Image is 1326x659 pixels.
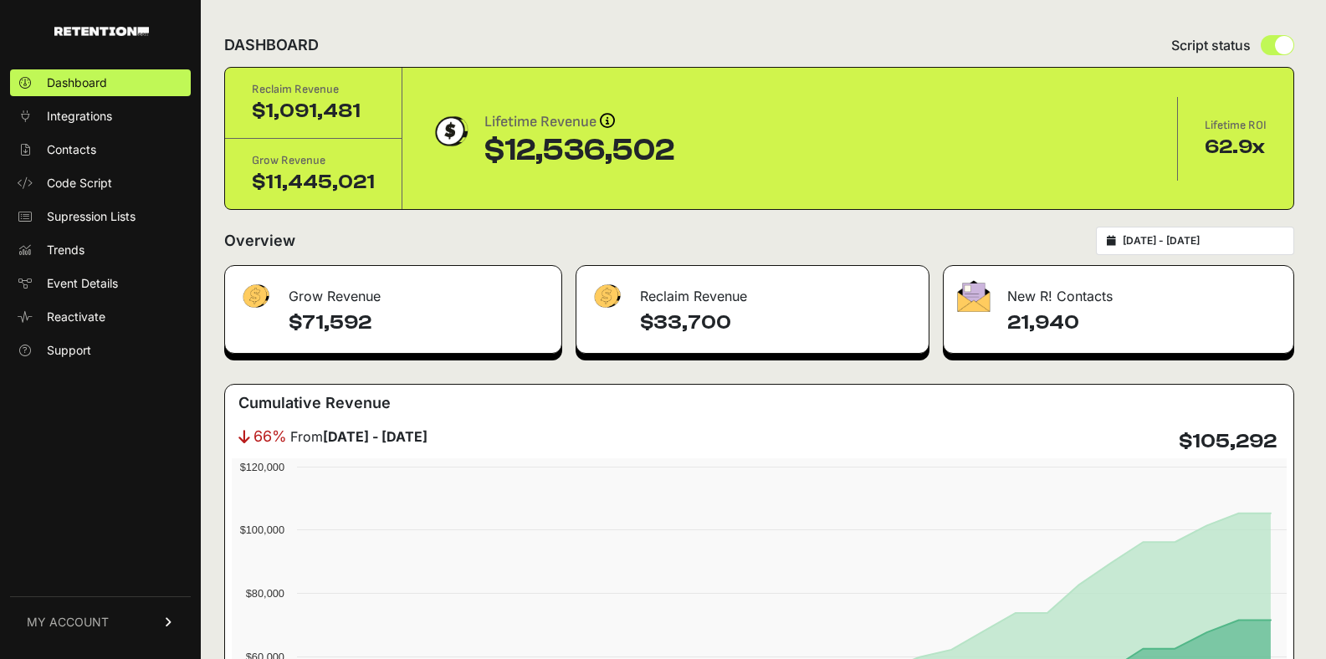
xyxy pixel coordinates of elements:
[252,98,375,125] div: $1,091,481
[1007,309,1280,336] h4: 21,940
[47,242,84,258] span: Trends
[484,134,674,167] div: $12,536,502
[957,280,991,312] img: fa-envelope-19ae18322b30453b285274b1b8af3d052b27d846a4fbe8435d1a52b978f639a2.png
[224,229,295,253] h2: Overview
[252,169,375,196] div: $11,445,021
[47,275,118,292] span: Event Details
[240,461,284,473] text: $120,000
[10,69,191,96] a: Dashboard
[1205,134,1267,161] div: 62.9x
[10,203,191,230] a: Supression Lists
[323,428,427,445] strong: [DATE] - [DATE]
[47,175,112,192] span: Code Script
[238,280,272,313] img: fa-dollar-13500eef13a19c4ab2b9ed9ad552e47b0d9fc28b02b83b90ba0e00f96d6372e9.png
[944,266,1293,316] div: New R! Contacts
[54,27,149,36] img: Retention.com
[10,103,191,130] a: Integrations
[10,337,191,364] a: Support
[1179,428,1277,455] h4: $105,292
[252,152,375,169] div: Grow Revenue
[27,614,109,631] span: MY ACCOUNT
[47,74,107,91] span: Dashboard
[240,524,284,536] text: $100,000
[246,587,284,600] text: $80,000
[225,266,561,316] div: Grow Revenue
[1205,117,1267,134] div: Lifetime ROI
[47,208,136,225] span: Supression Lists
[47,108,112,125] span: Integrations
[290,427,427,447] span: From
[10,270,191,297] a: Event Details
[238,391,391,415] h3: Cumulative Revenue
[47,309,105,325] span: Reactivate
[10,237,191,263] a: Trends
[10,136,191,163] a: Contacts
[590,280,623,313] img: fa-dollar-13500eef13a19c4ab2b9ed9ad552e47b0d9fc28b02b83b90ba0e00f96d6372e9.png
[10,596,191,647] a: MY ACCOUNT
[576,266,928,316] div: Reclaim Revenue
[252,81,375,98] div: Reclaim Revenue
[640,309,914,336] h4: $33,700
[47,141,96,158] span: Contacts
[1171,35,1251,55] span: Script status
[224,33,319,57] h2: DASHBOARD
[47,342,91,359] span: Support
[10,304,191,330] a: Reactivate
[289,309,548,336] h4: $71,592
[429,110,471,152] img: dollar-coin-05c43ed7efb7bc0c12610022525b4bbbb207c7efeef5aecc26f025e68dcafac9.png
[10,170,191,197] a: Code Script
[484,110,674,134] div: Lifetime Revenue
[253,425,287,448] span: 66%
